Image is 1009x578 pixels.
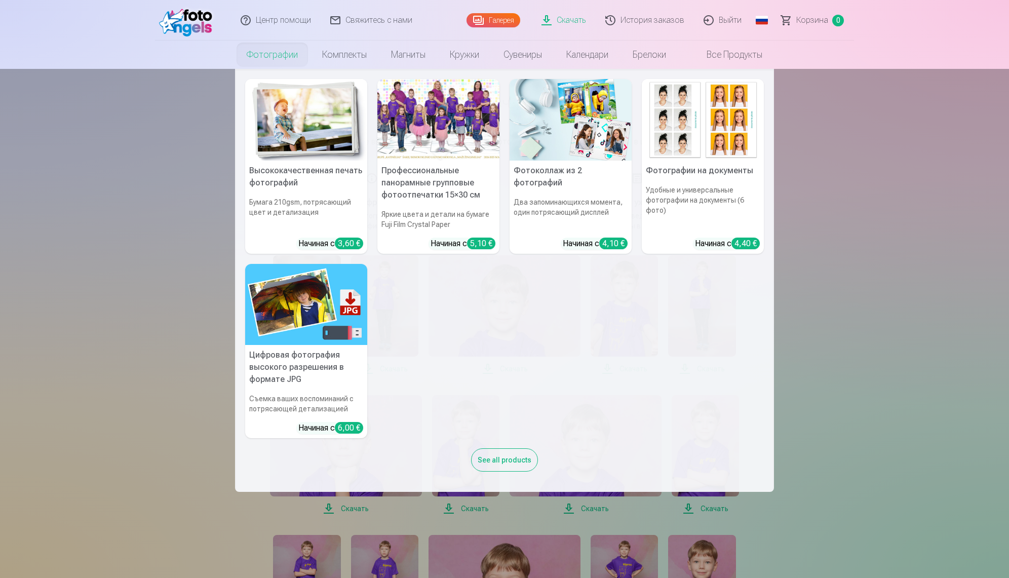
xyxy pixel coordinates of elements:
a: Брелоки [620,41,678,69]
h6: Яркие цвета и детали на бумаге Fuji Film Crystal Paper [377,205,499,234]
a: See all products [471,454,538,465]
h5: Фотографии на документы [642,161,764,181]
div: Начиная с [298,238,363,250]
div: Начиная с [431,238,495,250]
a: Календари [554,41,620,69]
span: 0 [832,15,844,26]
h5: Фотоколлаж из 2 фотографий [510,161,632,193]
h5: Высококачественная печать фотографий [245,161,367,193]
a: Галерея [467,13,520,27]
div: 4,10 € [599,238,628,249]
h5: Профессиональные панорамные групповые фотоотпечатки 15×30 см [377,161,499,205]
div: 5,10 € [467,238,495,249]
h6: Удобные и универсальные фотографии на документы (6 фото) [642,181,764,234]
div: Начиная с [563,238,628,250]
img: Цифровая фотография высокого разрешения в формате JPG [245,264,367,345]
img: Фотографии на документы [642,79,764,161]
img: Высококачественная печать фотографий [245,79,367,161]
img: /fa5 [159,4,217,36]
div: 3,60 € [335,238,363,249]
a: Профессиональные панорамные групповые фотоотпечатки 15×30 смЯркие цвета и детали на бумаге Fuji F... [377,79,499,254]
div: Начиная с [695,238,760,250]
a: Фотоколлаж из 2 фотографийФотоколлаж из 2 фотографийДва запоминающихся момента, один потрясающий ... [510,79,632,254]
img: Фотоколлаж из 2 фотографий [510,79,632,161]
div: Начиная с [298,422,363,434]
h5: Цифровая фотография высокого разрешения в формате JPG [245,345,367,390]
a: Цифровая фотография высокого разрешения в формате JPGЦифровая фотография высокого разрешения в фо... [245,264,367,439]
a: Все продукты [678,41,774,69]
span: Корзина [796,14,828,26]
div: 4,40 € [731,238,760,249]
a: Кружки [438,41,491,69]
a: Сувениры [491,41,554,69]
a: Комплекты [310,41,379,69]
h6: Два запоминающихся момента, один потрясающий дисплей [510,193,632,234]
a: Фотографии на документыФотографии на документыУдобные и универсальные фотографии на документы (6 ... [642,79,764,254]
div: See all products [471,448,538,472]
div: 6,00 € [335,422,363,434]
a: Магниты [379,41,438,69]
h6: Съемка ваших воспоминаний с потрясающей детализацией [245,390,367,418]
h6: Бумага 210gsm, потрясающий цвет и детализация [245,193,367,234]
a: Высококачественная печать фотографийВысококачественная печать фотографийБумага 210gsm, потрясающи... [245,79,367,254]
a: Фотографии [235,41,310,69]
